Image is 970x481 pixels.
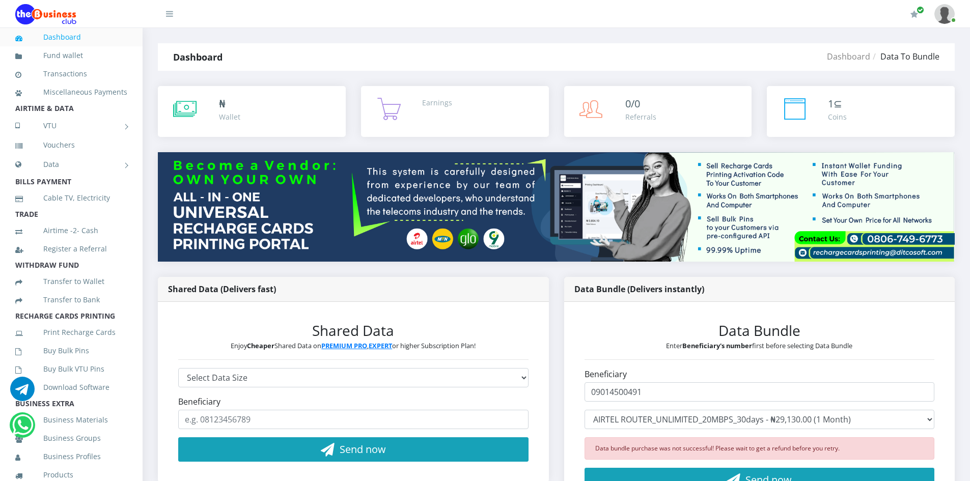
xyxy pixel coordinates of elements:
[158,86,346,137] a: ₦ Wallet
[828,96,847,111] div: ⊆
[168,284,276,295] strong: Shared Data (Delivers fast)
[15,427,127,450] a: Business Groups
[585,322,935,339] h3: Data Bundle
[10,384,35,401] a: Chat for support
[15,408,127,432] a: Business Materials
[178,437,529,462] button: Send now
[910,10,918,18] i: Renew/Upgrade Subscription
[15,152,127,177] a: Data
[15,62,127,86] a: Transactions
[585,382,935,402] input: e.g. 08123456789 (phone number first)
[15,270,127,293] a: Transfer to Wallet
[178,395,220,408] label: Beneficiary
[870,50,939,63] li: Data To Bundle
[178,410,529,429] input: e.g. 08123456789
[917,6,924,14] span: Renew/Upgrade Subscription
[15,288,127,312] a: Transfer to Bank
[934,4,955,24] img: User
[158,152,955,262] img: multitenant_rcp.png
[15,133,127,157] a: Vouchers
[585,368,627,380] label: Beneficiary
[247,341,274,350] b: Cheaper
[625,111,656,122] div: Referrals
[15,339,127,362] a: Buy Bulk Pins
[15,186,127,210] a: Cable TV, Electricity
[369,341,392,350] a: EXPERT
[361,86,549,137] a: Earnings
[828,111,847,122] div: Coins
[574,284,704,295] strong: Data Bundle (Delivers instantly)
[219,111,240,122] div: Wallet
[15,4,76,24] img: Logo
[15,445,127,468] a: Business Profiles
[15,357,127,381] a: Buy Bulk VTU Pins
[585,437,935,460] div: Data bundle purchase was not successful! Please wait to get a refund before you retry.
[422,97,452,108] div: Earnings
[15,25,127,49] a: Dashboard
[219,96,240,111] div: ₦
[682,341,752,350] b: Beneficiary's number
[340,442,386,456] span: Send now
[15,321,127,344] a: Print Recharge Cards
[15,237,127,261] a: Register a Referral
[15,113,127,138] a: VTU
[321,341,367,350] a: PREMIUM PRO
[12,420,33,437] a: Chat for support
[15,219,127,242] a: Airtime -2- Cash
[564,86,752,137] a: 0/0 Referrals
[173,51,223,63] strong: Dashboard
[15,44,127,67] a: Fund wallet
[15,80,127,104] a: Miscellaneous Payments
[828,97,834,110] span: 1
[15,376,127,399] a: Download Software
[178,322,529,339] h3: Shared Data
[625,97,640,110] span: 0/0
[231,341,476,350] small: Enjoy Shared Data on , or higher Subscription Plan!
[827,51,870,62] a: Dashboard
[666,341,852,350] small: Enter first before selecting Data Bundle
